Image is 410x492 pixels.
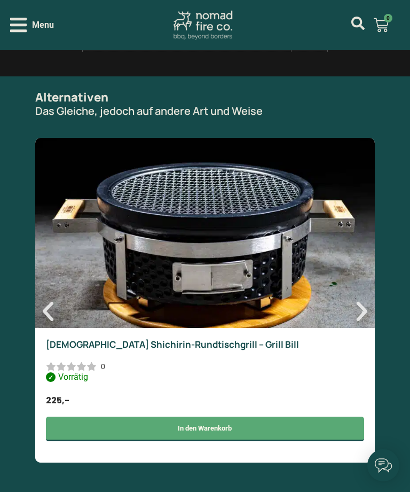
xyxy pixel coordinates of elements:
[10,15,54,34] div: Open/Close Menu
[384,14,392,22] span: 0
[35,91,108,103] h3: Alternativen
[349,299,375,324] div: Nächster
[35,106,263,116] p: Das Gleiche, jedoch auf andere Art und Weise
[46,417,364,441] a: In den Warenkorb legen: „Japanischer Shichirin-Rundtischgrill - Grill Bill“
[46,338,299,350] a: [DEMOGRAPHIC_DATA] Shichirin-Rundtischgrill – Grill Bill
[32,19,54,32] span: Menu
[46,395,69,407] span: 225,-
[361,11,401,39] a: 0
[173,10,232,40] img: Nomad Fire Co
[101,361,105,372] div: 0
[35,299,61,324] div: Voriger
[351,17,365,30] a: mijn account
[367,449,399,481] iframe: belco-activator-frame
[46,372,364,382] p: Vorrätig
